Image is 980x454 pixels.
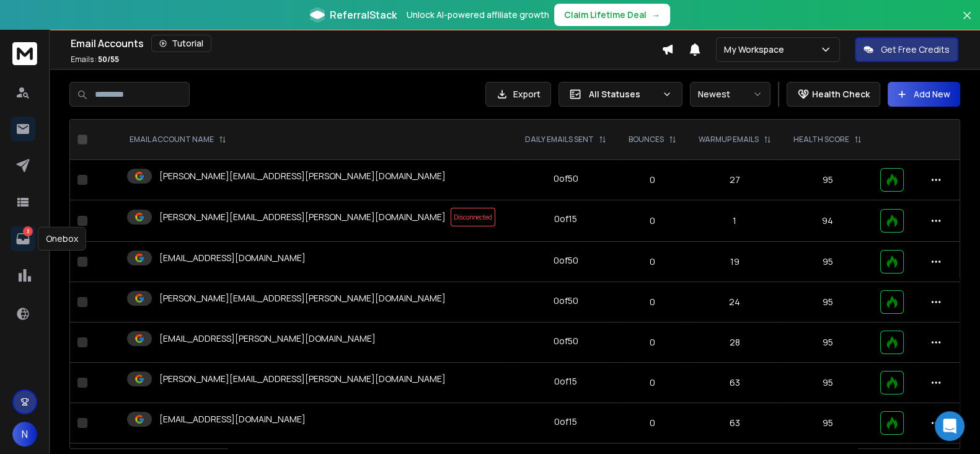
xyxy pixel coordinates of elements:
[724,43,789,56] p: My Workspace
[159,413,306,425] p: [EMAIL_ADDRESS][DOMAIN_NAME]
[159,252,306,264] p: [EMAIL_ADDRESS][DOMAIN_NAME]
[625,296,680,308] p: 0
[151,35,211,52] button: Tutorial
[651,9,660,21] span: →
[159,292,446,305] p: [PERSON_NAME][EMAIL_ADDRESS][PERSON_NAME][DOMAIN_NAME]
[554,254,578,267] div: 0 of 50
[625,376,680,389] p: 0
[959,7,975,37] button: Close banner
[159,332,376,345] p: [EMAIL_ADDRESS][PERSON_NAME][DOMAIN_NAME]
[687,282,782,323] td: 24
[625,256,680,268] p: 0
[407,9,549,21] p: Unlock AI-powered affiliate growth
[782,323,873,363] td: 95
[881,43,950,56] p: Get Free Credits
[687,160,782,200] td: 27
[625,336,680,349] p: 0
[159,211,446,223] p: [PERSON_NAME][EMAIL_ADDRESS][PERSON_NAME][DOMAIN_NAME]
[782,160,873,200] td: 95
[12,422,37,447] button: N
[98,54,119,65] span: 50 / 55
[690,82,770,107] button: Newest
[782,363,873,403] td: 95
[130,135,226,145] div: EMAIL ACCOUNT NAME
[787,82,880,107] button: Health Check
[159,170,446,182] p: [PERSON_NAME][EMAIL_ADDRESS][PERSON_NAME][DOMAIN_NAME]
[687,200,782,242] td: 1
[782,282,873,323] td: 95
[159,373,446,385] p: [PERSON_NAME][EMAIL_ADDRESS][PERSON_NAME][DOMAIN_NAME]
[554,4,670,26] button: Claim Lifetime Deal→
[625,174,680,186] p: 0
[699,135,759,145] p: WARMUP EMAILS
[625,215,680,227] p: 0
[888,82,960,107] button: Add New
[782,200,873,242] td: 94
[554,416,577,428] div: 0 of 15
[11,226,35,251] a: 3
[793,135,849,145] p: HEALTH SCORE
[687,363,782,403] td: 63
[687,242,782,282] td: 19
[451,208,495,226] span: Disconnected
[625,417,680,429] p: 0
[525,135,594,145] p: DAILY EMAILS SENT
[629,135,664,145] p: BOUNCES
[485,82,551,107] button: Export
[23,226,33,236] p: 3
[687,323,782,363] td: 28
[687,403,782,443] td: 63
[935,411,965,441] div: Open Intercom Messenger
[71,35,661,52] div: Email Accounts
[589,88,657,100] p: All Statuses
[782,403,873,443] td: 95
[38,227,86,251] div: Onebox
[71,55,119,65] p: Emails :
[554,335,578,347] div: 0 of 50
[554,375,577,388] div: 0 of 15
[330,7,397,22] span: ReferralStack
[554,295,578,307] div: 0 of 50
[782,242,873,282] td: 95
[855,37,958,62] button: Get Free Credits
[554,213,577,225] div: 0 of 15
[554,172,578,185] div: 0 of 50
[812,88,870,100] p: Health Check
